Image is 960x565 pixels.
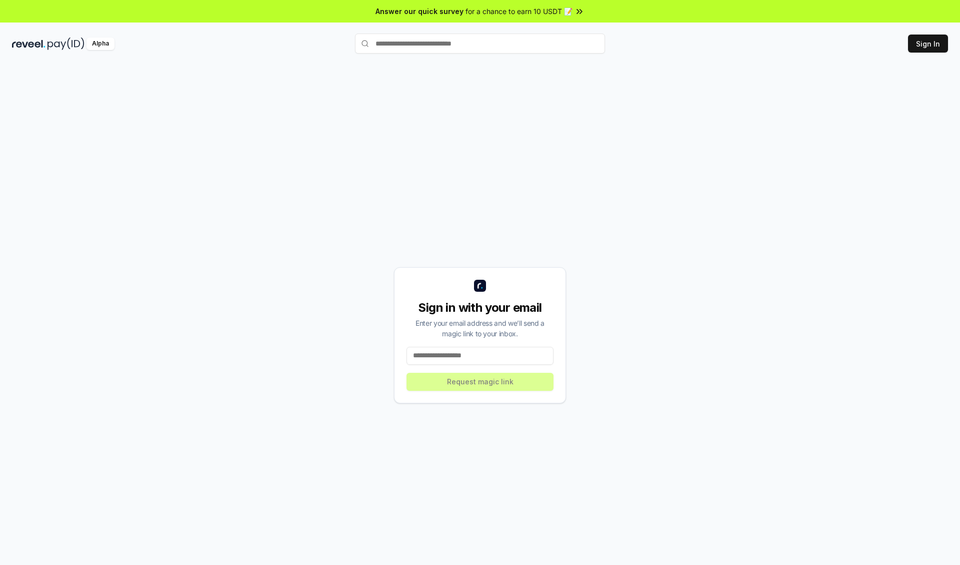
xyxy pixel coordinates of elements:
img: logo_small [474,280,486,292]
img: reveel_dark [12,38,45,50]
div: Enter your email address and we’ll send a magic link to your inbox. [406,318,553,339]
div: Alpha [86,38,114,50]
span: Answer our quick survey [375,6,463,17]
img: pay_id [47,38,84,50]
span: for a chance to earn 10 USDT 📝 [465,6,572,17]
button: Sign In [908,35,948,53]
div: Sign in with your email [406,300,553,316]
